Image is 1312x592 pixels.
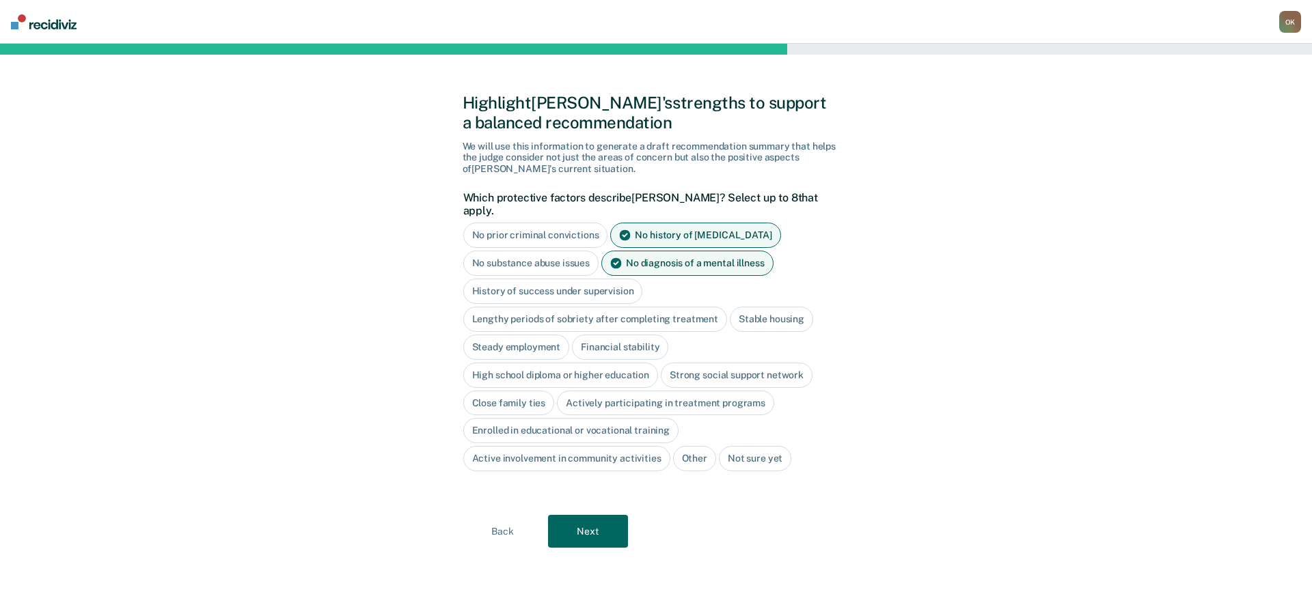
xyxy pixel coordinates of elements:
[730,307,813,332] div: Stable housing
[601,251,774,276] div: No diagnosis of a mental illness
[463,363,659,388] div: High school diploma or higher education
[463,391,555,416] div: Close family ties
[463,279,643,304] div: History of success under supervision
[463,251,599,276] div: No substance abuse issues
[1279,11,1301,33] button: OK
[463,515,543,548] button: Back
[463,141,850,175] div: We will use this information to generate a draft recommendation summary that helps the judge cons...
[463,307,727,332] div: Lengthy periods of sobriety after completing treatment
[673,446,716,471] div: Other
[463,335,570,360] div: Steady employment
[719,446,791,471] div: Not sure yet
[1279,11,1301,33] div: O K
[463,93,850,132] div: Highlight [PERSON_NAME]'s strengths to support a balanced recommendation
[548,515,628,548] button: Next
[463,418,679,443] div: Enrolled in educational or vocational training
[463,191,843,217] label: Which protective factors describe [PERSON_NAME] ? Select up to 8 that apply.
[11,14,77,29] img: Recidiviz
[463,446,670,471] div: Active involvement in community activities
[463,223,608,248] div: No prior criminal convictions
[557,391,774,416] div: Actively participating in treatment programs
[610,223,780,248] div: No history of [MEDICAL_DATA]
[572,335,668,360] div: Financial stability
[661,363,812,388] div: Strong social support network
